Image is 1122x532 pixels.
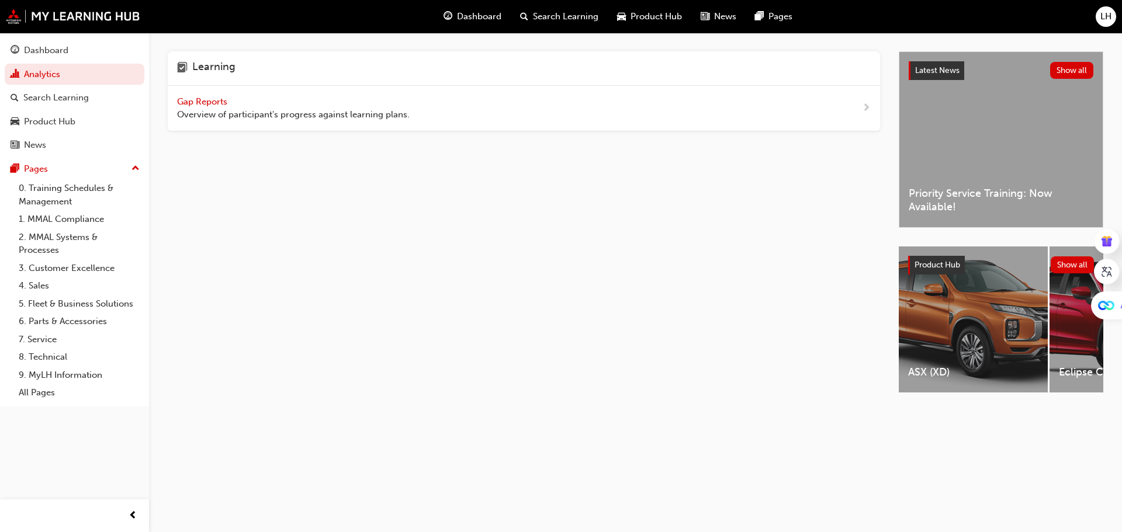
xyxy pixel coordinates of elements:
a: Gap Reports Overview of participant's progress against learning plans.next-icon [168,86,880,131]
span: learning-icon [177,61,188,76]
span: LH [1100,10,1111,23]
a: 6. Parts & Accessories [14,312,144,331]
a: search-iconSearch Learning [511,5,608,29]
span: prev-icon [129,509,137,523]
span: search-icon [11,93,19,103]
button: DashboardAnalyticsSearch LearningProduct HubNews [5,37,144,158]
a: Latest NewsShow all [909,61,1093,80]
span: car-icon [11,117,19,127]
h4: Learning [192,61,236,76]
a: 9. MyLH Information [14,366,144,384]
span: Dashboard [457,10,501,23]
span: Gap Reports [177,96,230,107]
a: Analytics [5,64,144,85]
div: Product Hub [24,115,75,128]
span: car-icon [617,9,626,24]
span: news-icon [701,9,709,24]
a: 8. Technical [14,348,144,366]
a: pages-iconPages [746,5,802,29]
a: ASX (XD) [899,246,1048,392]
span: guage-icon [444,9,452,24]
span: Product Hub [915,260,960,270]
span: ASX (XD) [908,366,1038,379]
a: News [5,134,144,156]
a: 7. Service [14,331,144,349]
a: 4. Sales [14,277,144,295]
span: Product Hub [631,10,682,23]
span: Latest News [915,65,960,75]
a: 5. Fleet & Business Solutions [14,295,144,313]
a: guage-iconDashboard [434,5,511,29]
span: pages-icon [755,9,764,24]
a: 3. Customer Excellence [14,259,144,277]
button: Show all [1050,62,1094,79]
button: LH [1096,6,1116,27]
button: Pages [5,158,144,180]
span: guage-icon [11,46,19,56]
a: Dashboard [5,40,144,61]
span: Overview of participant's progress against learning plans. [177,108,410,121]
div: Search Learning [23,91,89,105]
span: next-icon [862,101,871,116]
span: Pages [768,10,792,23]
a: Latest NewsShow allPriority Service Training: Now Available! [899,51,1103,228]
button: Show all [1051,256,1095,273]
span: Search Learning [533,10,598,23]
a: Product Hub [5,111,144,133]
span: news-icon [11,140,19,151]
a: news-iconNews [691,5,746,29]
span: search-icon [520,9,528,24]
img: mmal [6,9,140,24]
a: Search Learning [5,87,144,109]
div: Dashboard [24,44,68,57]
div: News [24,138,46,152]
a: All Pages [14,384,144,402]
a: 1. MMAL Compliance [14,210,144,228]
span: Priority Service Training: Now Available! [909,187,1093,213]
span: up-icon [131,161,140,176]
span: chart-icon [11,69,19,80]
a: 0. Training Schedules & Management [14,179,144,210]
div: Pages [24,162,48,176]
a: car-iconProduct Hub [608,5,691,29]
span: pages-icon [11,164,19,175]
span: News [714,10,736,23]
a: Product HubShow all [908,256,1094,274]
a: 2. MMAL Systems & Processes [14,228,144,259]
